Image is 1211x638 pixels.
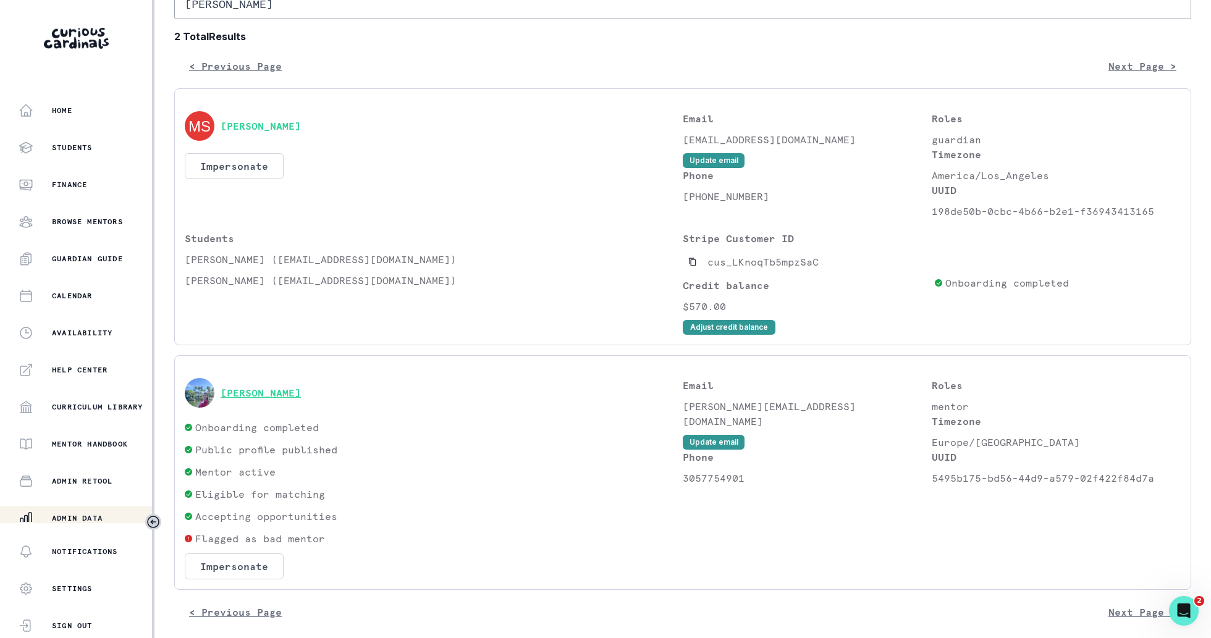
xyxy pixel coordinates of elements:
button: Next Page > [1094,54,1191,78]
p: Students [185,231,683,246]
img: Curious Cardinals Logo [44,28,109,49]
p: 198de50b-0cbc-4b66-b2e1-f36943413165 [932,204,1181,219]
button: [PERSON_NAME] [221,387,301,399]
p: mentor [932,399,1181,414]
p: $570.00 [683,299,929,314]
p: Timezone [932,147,1181,162]
p: Guardian Guide [52,254,123,264]
p: Eligible for matching [195,487,325,502]
button: Toggle sidebar [145,514,161,530]
button: [PERSON_NAME] [221,120,301,132]
p: 3057754901 [683,471,932,485]
p: Public profile published [195,442,337,457]
iframe: Intercom live chat [1169,596,1199,626]
p: Timezone [932,414,1181,429]
p: UUID [932,450,1181,464]
button: Update email [683,153,745,168]
p: Settings [52,584,93,594]
p: Mentor Handbook [52,439,128,449]
button: Copied to clipboard [683,252,703,272]
p: Home [52,106,72,115]
p: Europe/[GEOGRAPHIC_DATA] [932,435,1181,450]
p: Mentor active [195,464,276,479]
p: Notifications [52,547,118,556]
button: < Previous Page [174,600,297,624]
button: Impersonate [185,153,284,179]
p: Roles [932,378,1181,393]
p: Accepting opportunities [195,509,337,524]
p: 5495b175-bd56-44d9-a579-02f422f84d7a [932,471,1181,485]
p: Onboarding completed [945,275,1069,290]
button: < Previous Page [174,54,297,78]
p: Phone [683,450,932,464]
p: Stripe Customer ID [683,231,929,246]
p: Browse Mentors [52,217,123,227]
p: guardian [932,132,1181,147]
p: Roles [932,111,1181,126]
b: 2 Total Results [174,29,1191,44]
button: Adjust credit balance [683,320,775,335]
p: [PHONE_NUMBER] [683,189,932,204]
p: Flagged as bad mentor [195,531,325,546]
p: Onboarding completed [195,420,319,435]
p: Calendar [52,291,93,301]
img: svg [185,111,214,141]
p: Sign Out [52,621,93,631]
p: Curriculum Library [52,402,143,412]
p: cus_LKnoqTb5mpzSaC [707,254,819,269]
p: America/Los_Angeles [932,168,1181,183]
p: [PERSON_NAME] ([EMAIL_ADDRESS][DOMAIN_NAME]) [185,252,683,267]
p: Admin Retool [52,476,112,486]
p: Finance [52,180,87,190]
p: Admin Data [52,513,103,523]
button: Update email [683,435,745,450]
p: [EMAIL_ADDRESS][DOMAIN_NAME] [683,132,932,147]
p: Students [52,143,93,153]
p: UUID [932,183,1181,198]
button: Next Page > [1094,600,1191,624]
span: 2 [1194,596,1204,606]
p: Email [683,111,932,126]
button: Impersonate [185,553,284,579]
p: Email [683,378,932,393]
p: Availability [52,328,112,338]
p: Phone [683,168,932,183]
p: [PERSON_NAME] ([EMAIL_ADDRESS][DOMAIN_NAME]) [185,273,683,288]
p: [PERSON_NAME][EMAIL_ADDRESS][DOMAIN_NAME] [683,399,932,429]
p: Credit balance [683,278,929,293]
p: Help Center [52,365,108,375]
